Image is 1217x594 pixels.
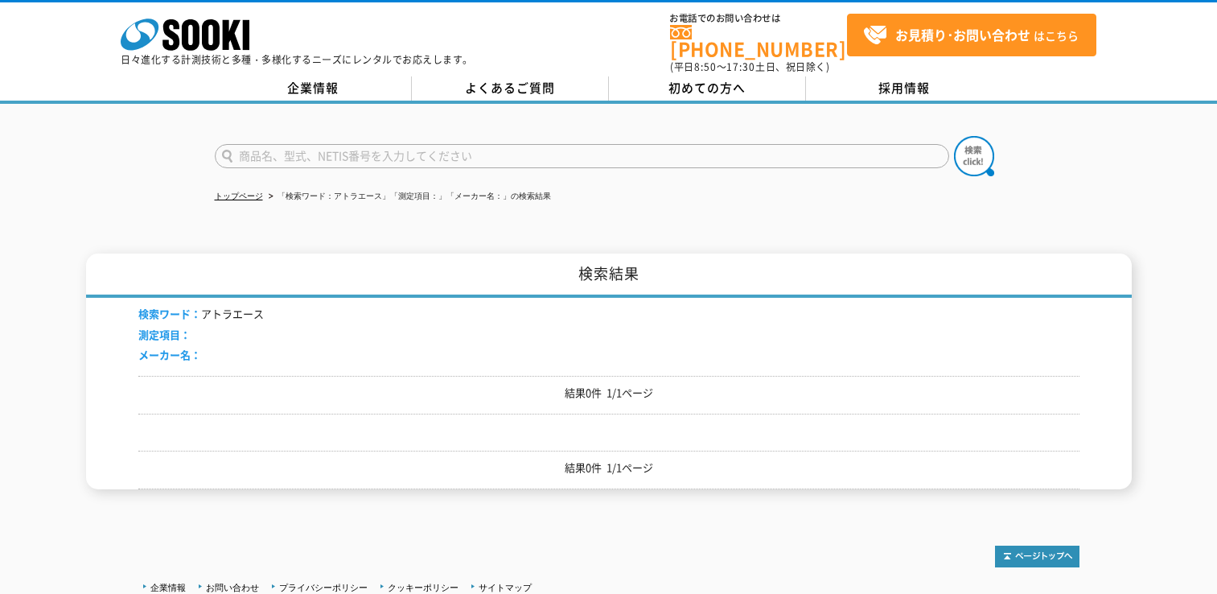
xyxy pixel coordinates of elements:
span: お電話でのお問い合わせは [670,14,847,23]
a: 採用情報 [806,76,1003,101]
p: 結果0件 1/1ページ [138,385,1079,402]
a: サイトマップ [479,583,532,592]
a: [PHONE_NUMBER] [670,25,847,58]
p: 結果0件 1/1ページ [138,460,1079,476]
li: アトラエース [138,306,264,323]
span: 8:50 [694,60,717,74]
img: btn_search.png [954,136,994,176]
a: 企業情報 [150,583,186,592]
a: プライバシーポリシー [279,583,368,592]
p: 日々進化する計測技術と多種・多様化するニーズにレンタルでお応えします。 [121,55,473,64]
a: 企業情報 [215,76,412,101]
a: トップページ [215,192,263,200]
span: 初めての方へ [668,79,746,97]
a: クッキーポリシー [388,583,458,592]
img: トップページへ [995,546,1079,567]
span: (平日 ～ 土日、祝日除く) [670,60,829,74]
span: 検索ワード： [138,306,201,321]
a: お問い合わせ [206,583,259,592]
a: 初めての方へ [609,76,806,101]
a: お見積り･お問い合わせはこちら [847,14,1096,56]
span: はこちら [863,23,1079,47]
span: メーカー名： [138,347,201,362]
input: 商品名、型式、NETIS番号を入力してください [215,144,949,168]
a: よくあるご質問 [412,76,609,101]
h1: 検索結果 [86,254,1132,298]
span: 測定項目： [138,327,191,342]
li: 「検索ワード：アトラエース」「測定項目：」「メーカー名：」の検索結果 [265,188,551,205]
strong: お見積り･お問い合わせ [895,25,1030,44]
span: 17:30 [726,60,755,74]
